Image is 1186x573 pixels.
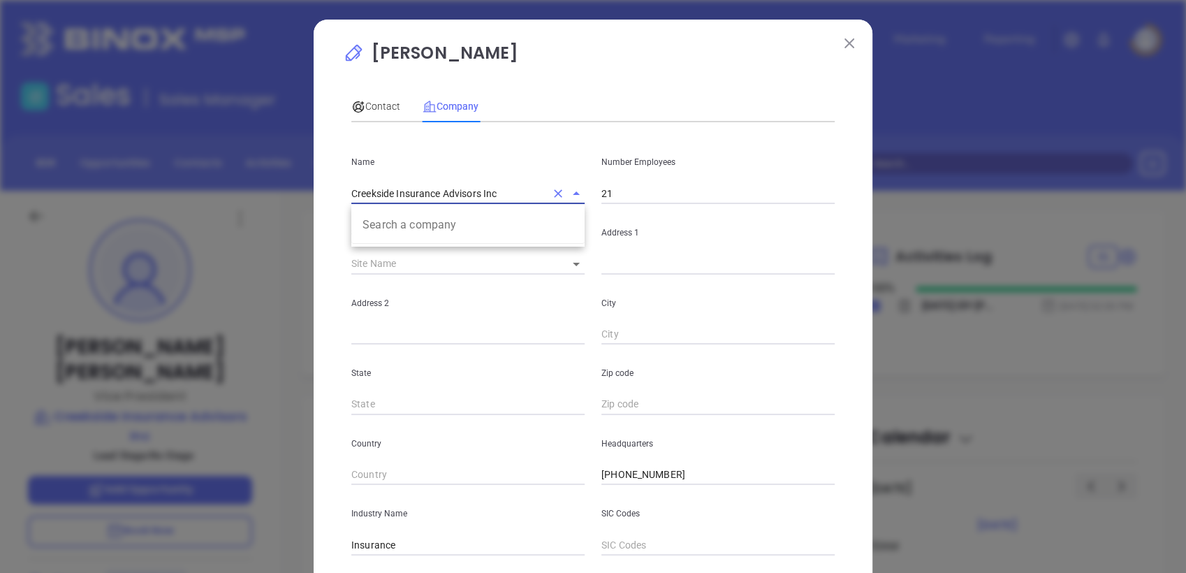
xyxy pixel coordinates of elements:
input: Industry Name [351,535,585,556]
input: Site Name [351,254,551,275]
button: Clear [548,184,568,203]
input: City [601,324,835,345]
input: State [351,394,585,415]
p: Number Employees [601,154,835,170]
p: Name [351,154,585,170]
p: Zip code [601,365,835,381]
input: SIC Codes [601,535,835,556]
p: Address 2 [351,296,585,311]
input: Zip code [601,394,835,415]
div: Search a company [351,207,585,243]
button: Close [566,184,586,203]
input: Number Employees [601,183,835,204]
span: Company [423,101,478,112]
p: Country [351,436,585,451]
p: State [351,365,585,381]
p: Industry Name [351,506,585,521]
p: Headquarters [601,436,835,451]
input: Country [351,465,585,486]
p: Address 1 [601,225,835,240]
p: [PERSON_NAME] [343,41,843,73]
p: SIC Codes [601,506,835,521]
input: Headquarters [601,465,835,486]
img: close modal [844,38,854,48]
span: Contact [351,101,400,112]
p: City [601,296,835,311]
